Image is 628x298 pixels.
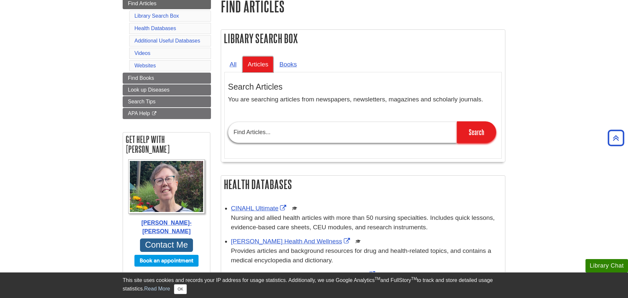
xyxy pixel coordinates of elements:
span: Find Articles [128,1,156,6]
a: Profile Photo [PERSON_NAME]-[PERSON_NAME] [126,159,207,236]
div: This site uses cookies and records your IP address for usage statistics. Additionally, we use Goo... [123,276,505,294]
a: Find Books [123,73,211,84]
strong: Subjects: [126,272,207,279]
i: This link opens in a new window [151,112,157,116]
div: [PERSON_NAME]-[PERSON_NAME] [126,219,207,236]
a: Search Tips [123,96,211,107]
a: Additional Useful Databases [134,38,200,44]
img: Profile Photo [128,159,205,214]
a: Read More [144,286,170,291]
p: Nursing and allied health articles with more than 50 nursing specialties. Includes quick lessons,... [231,213,502,232]
p: You are searching articles from newspapers, newsletters, magazines and scholarly journals. [228,95,498,104]
span: Find Books [128,75,154,81]
a: Link opens in new window [231,238,352,245]
h3: Search Articles [228,82,498,92]
input: Find Articles... [228,122,457,143]
img: Scholarly or Peer Reviewed [356,239,361,244]
h2: Library Search Box [221,30,505,47]
a: Link opens in new window [231,205,288,212]
a: All [224,56,242,72]
h2: Health Databases [221,176,505,193]
sup: TM [375,276,380,281]
a: Link opens in new window [231,271,377,278]
button: Library Chat [585,259,628,272]
button: Book an appointment [134,255,199,267]
span: APA Help [128,111,150,116]
a: Library Search Box [134,13,179,19]
input: Search [457,121,496,143]
h2: Get help with [PERSON_NAME] [123,132,210,156]
a: Health Databases [134,26,176,31]
span: Search Tips [128,99,155,104]
a: APA Help [123,108,211,119]
img: Scholarly or Peer Reviewed [292,206,297,211]
a: Contact Me [140,238,193,252]
sup: TM [411,276,417,281]
p: Provides articles and background resources for drug and health-related topics, and contains a med... [231,246,502,265]
a: Look up Diseases [123,84,211,96]
a: Websites [134,63,156,68]
span: Look up Diseases [128,87,169,93]
a: Videos [134,50,150,56]
a: Back to Top [605,133,626,142]
a: Articles [242,56,273,72]
a: Books [274,56,302,72]
button: Close [174,284,187,294]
